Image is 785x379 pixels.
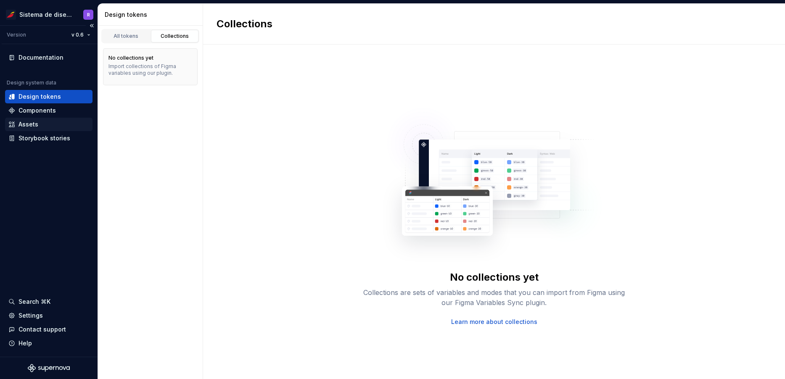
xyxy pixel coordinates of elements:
div: No collections yet [108,55,153,61]
div: No collections yet [450,271,539,284]
span: v 0.6 [71,32,84,38]
div: Design system data [7,79,56,86]
div: Storybook stories [19,134,70,142]
a: Design tokens [5,90,93,103]
div: R [87,11,90,18]
a: Learn more about collections [451,318,537,326]
div: Contact support [19,325,66,334]
div: Components [19,106,56,115]
div: Assets [19,120,38,129]
a: Assets [5,118,93,131]
div: Version [7,32,26,38]
div: Design tokens [105,11,199,19]
a: Storybook stories [5,132,93,145]
div: Sistema de diseño Iberia [19,11,73,19]
h2: Collections [217,17,272,31]
div: Search ⌘K [19,297,50,306]
div: Import collections of Figma variables using our plugin. [108,63,192,76]
button: Help [5,337,93,350]
button: Collapse sidebar [86,20,98,32]
div: Help [19,339,32,347]
button: Search ⌘K [5,295,93,308]
div: All tokens [105,33,147,39]
a: Components [5,104,93,117]
button: v 0.6 [68,29,94,41]
button: Sistema de diseño IberiaR [2,5,96,24]
img: 55604660-494d-44a9-beb2-692398e9940a.png [6,10,16,20]
div: Settings [19,311,43,320]
button: Contact support [5,323,93,336]
div: Design tokens [19,92,61,101]
a: Settings [5,309,93,322]
svg: Supernova Logo [28,364,70,372]
div: Collections [154,33,196,39]
a: Documentation [5,51,93,64]
div: Documentation [19,53,63,62]
div: Collections are sets of variables and modes that you can import from Figma using our Figma Variab... [359,287,629,308]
